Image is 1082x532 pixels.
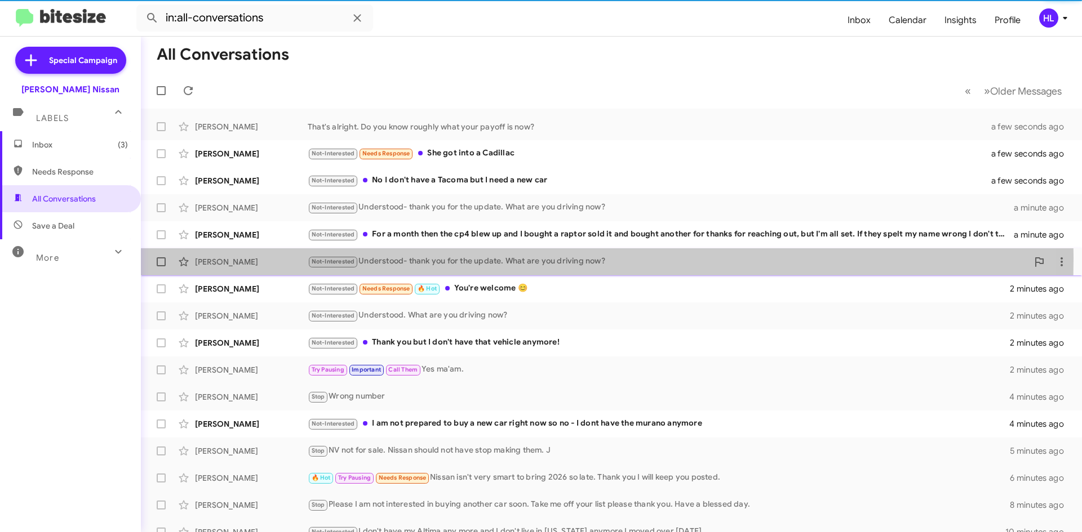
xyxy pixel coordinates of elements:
div: Understood. What are you driving now? [308,309,1010,322]
div: Thank you but I don't have that vehicle anymore! [308,336,1010,349]
span: All Conversations [32,193,96,204]
div: That's alright. Do you know roughly what your payoff is now? [308,121,1005,132]
div: a minute ago [1014,229,1073,240]
span: Not-Interested [312,312,355,319]
div: [PERSON_NAME] [195,391,308,403]
div: a few seconds ago [1005,148,1073,159]
div: You're welcome 😊 [308,282,1010,295]
div: 2 minutes ago [1010,283,1073,294]
div: Nissan isn't very smart to bring 2026 so late. Thank you I will keep you posted. [308,471,1010,484]
div: [PERSON_NAME] [195,472,308,484]
div: [PERSON_NAME] [195,229,308,240]
span: Call Them [388,366,418,373]
span: Not-Interested [312,285,355,292]
div: [PERSON_NAME] Nissan [21,84,119,95]
a: Profile [986,4,1030,37]
span: Try Pausing [338,474,371,481]
div: 5 minutes ago [1010,445,1073,457]
div: 2 minutes ago [1010,364,1073,375]
a: Insights [935,4,986,37]
div: Understood- thank you for the update. What are you driving now? [308,255,1028,268]
span: More [36,253,59,263]
span: Not-Interested [312,150,355,157]
div: HL [1039,8,1058,28]
span: Needs Response [379,474,427,481]
span: Older Messages [990,85,1062,97]
input: Search [136,5,373,32]
span: 🔥 Hot [418,285,437,292]
span: Not-Interested [312,339,355,346]
span: Labels [36,113,69,123]
a: Calendar [880,4,935,37]
span: Not-Interested [312,420,355,427]
span: Stop [312,393,325,400]
h1: All Conversations [157,46,289,64]
span: « [965,84,971,98]
span: Needs Response [32,166,128,177]
div: [PERSON_NAME] [195,175,308,186]
div: Understood- thank you for the update. What are you driving now? [308,201,1014,214]
div: She got into a Cadillac [308,147,1005,160]
button: HL [1030,8,1070,28]
span: Important [352,366,381,373]
div: a few seconds ago [1005,175,1073,186]
div: 8 minutes ago [1010,499,1073,511]
div: No I don't have a Tacoma but I need a new car [308,174,1005,187]
div: 6 minutes ago [1010,472,1073,484]
a: Special Campaign [15,47,126,74]
div: [PERSON_NAME] [195,283,308,294]
span: Stop [312,501,325,508]
div: a few seconds ago [1005,121,1073,132]
span: » [984,84,990,98]
div: [PERSON_NAME] [195,148,308,159]
div: [PERSON_NAME] [195,310,308,321]
span: Not-Interested [312,204,355,211]
div: 4 minutes ago [1009,418,1073,430]
span: Not-Interested [312,258,355,265]
div: [PERSON_NAME] [195,202,308,213]
div: [PERSON_NAME] [195,418,308,430]
span: Not-Interested [312,231,355,238]
span: Inbox [32,139,128,150]
span: Needs Response [362,150,410,157]
a: Inbox [839,4,880,37]
span: Special Campaign [49,55,117,66]
span: (3) [118,139,128,150]
div: [PERSON_NAME] [195,445,308,457]
div: Wrong number [308,390,1009,403]
nav: Page navigation example [959,79,1068,102]
span: 🔥 Hot [312,474,331,481]
div: 2 minutes ago [1010,310,1073,321]
div: [PERSON_NAME] [195,364,308,375]
span: Try Pausing [312,366,344,373]
div: a minute ago [1014,202,1073,213]
div: Yes ma'am. [308,363,1010,376]
span: Save a Deal [32,220,74,231]
span: Not-Interested [312,177,355,184]
div: I am not prepared to buy a new car right now so no - I dont have the murano anymore [308,417,1009,430]
div: NV not for sale. Nissan should not have stop making them. J [308,444,1010,457]
span: Stop [312,447,325,454]
div: [PERSON_NAME] [195,121,308,132]
div: 2 minutes ago [1010,337,1073,348]
div: For a month then the cp4 blew up and I bought a raptor sold it and bought another for thanks for ... [308,228,1014,241]
div: [PERSON_NAME] [195,256,308,267]
div: [PERSON_NAME] [195,337,308,348]
button: Previous [958,79,978,102]
span: Needs Response [362,285,410,292]
div: 4 minutes ago [1009,391,1073,403]
div: Please I am not interested in buying another car soon. Take me off your list please thank you. Ha... [308,498,1010,511]
button: Next [977,79,1068,102]
div: [PERSON_NAME] [195,499,308,511]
